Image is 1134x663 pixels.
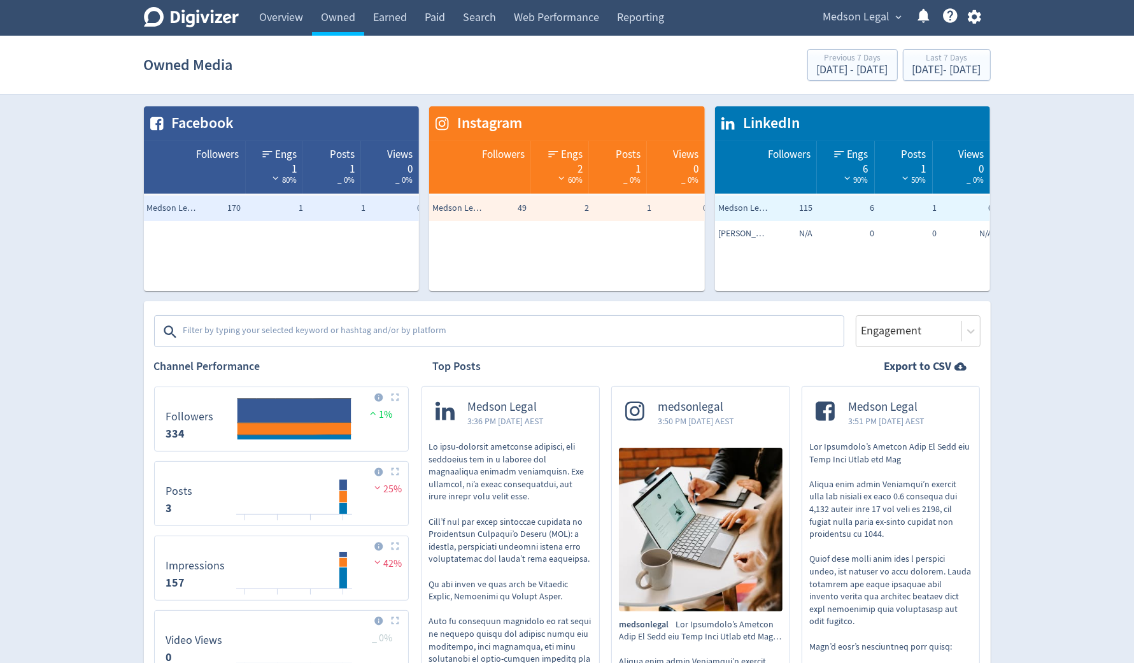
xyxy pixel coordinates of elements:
span: Views [387,147,413,162]
div: 1 [595,162,641,172]
dt: Followers [166,410,214,424]
text: 12/08 [237,519,253,528]
td: 170 [182,196,245,221]
button: Previous 7 Days[DATE] - [DATE] [807,49,898,81]
div: 1 [881,162,926,172]
span: _ 0% [372,632,393,645]
span: 42% [371,557,402,570]
td: 1 [878,196,940,221]
img: Placeholder [391,393,399,401]
button: Last 7 Days[DATE]- [DATE] [903,49,991,81]
div: 1 [252,162,297,172]
td: 0 [816,221,878,246]
td: 6 [816,196,878,221]
span: Medson Legal [432,202,483,215]
td: 115 [753,196,816,221]
td: 1 [244,196,306,221]
span: _ 0% [623,175,641,185]
svg: Impressions 157 [160,541,403,595]
span: _ 0% [337,175,355,185]
span: Followers [768,147,811,162]
span: Posts [616,147,641,162]
td: N/A [753,221,816,246]
div: Last 7 Days [912,53,981,64]
span: Medson Legal [848,400,925,415]
td: 0 [655,196,717,221]
span: Posts [330,147,355,162]
td: 0 [940,196,1003,221]
span: Followers [197,147,239,162]
h2: Top Posts [433,359,481,374]
text: 14/08 [270,519,286,528]
span: 50% [899,175,926,185]
span: Kristine Medson [718,227,769,240]
span: Posts [902,147,926,162]
td: 0 [369,196,431,221]
td: 0 [878,221,940,246]
svg: Followers 334 [160,392,403,446]
text: 14/08 [270,594,286,602]
img: Placeholder [391,617,399,625]
span: Medson Legal [147,202,198,215]
span: _ 0% [681,175,698,185]
div: 6 [823,162,868,172]
img: negative-performance.svg [371,483,384,492]
td: N/A [940,221,1003,246]
div: 0 [939,162,984,172]
td: 1 [592,196,655,221]
td: 49 [467,196,530,221]
span: 1% [367,408,393,421]
span: Facebook [166,113,234,134]
text: 12/08 [237,594,253,602]
img: positive-performance.svg [367,408,379,418]
span: Followers [482,147,525,162]
span: Engs [275,147,297,162]
img: Placeholder [391,467,399,476]
span: LinkedIn [737,113,800,134]
strong: 157 [166,575,185,590]
span: Engs [847,147,868,162]
span: 3:51 PM [DATE] AEST [848,415,925,427]
h1: Owned Media [144,45,233,85]
span: 80% [269,175,297,185]
span: medsonlegal [658,400,734,415]
table: customized table [429,106,705,291]
img: negative-performance-white.svg [555,173,568,183]
text: 16/08 [302,519,318,528]
div: [DATE] - [DATE] [817,64,888,76]
dt: Impressions [166,559,225,573]
span: _ 0% [967,175,984,185]
span: 3:50 PM [DATE] AEST [658,415,734,427]
span: 60% [555,175,583,185]
span: 90% [841,175,868,185]
strong: Export to CSV [884,359,952,374]
text: 16/08 [302,594,318,602]
td: 1 [306,196,369,221]
div: [DATE] - [DATE] [912,64,981,76]
span: Views [958,147,984,162]
img: Why Australia’s Divorce Rate Is Down and What That Means for You… Recent data shows Australia’s d... [619,448,783,611]
span: _ 0% [395,175,413,185]
table: customized table [144,106,420,291]
div: 0 [653,162,698,172]
img: negative-performance-white.svg [269,173,282,183]
div: 1 [309,162,355,172]
span: Instagram [451,113,522,134]
span: Medson Legal [823,7,890,27]
span: Medson Legal [468,400,544,415]
h2: Channel Performance [154,359,409,374]
svg: Posts 3 [160,467,403,520]
button: Medson Legal [819,7,905,27]
span: Views [673,147,698,162]
span: Engs [561,147,583,162]
text: 18/08 [335,594,351,602]
table: customized table [715,106,991,291]
div: 2 [537,162,583,172]
td: 2 [530,196,592,221]
strong: 334 [166,426,185,441]
dt: Posts [166,484,193,499]
div: 0 [367,162,413,172]
span: expand_more [893,11,905,23]
img: negative-performance.svg [371,557,384,567]
div: Previous 7 Days [817,53,888,64]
